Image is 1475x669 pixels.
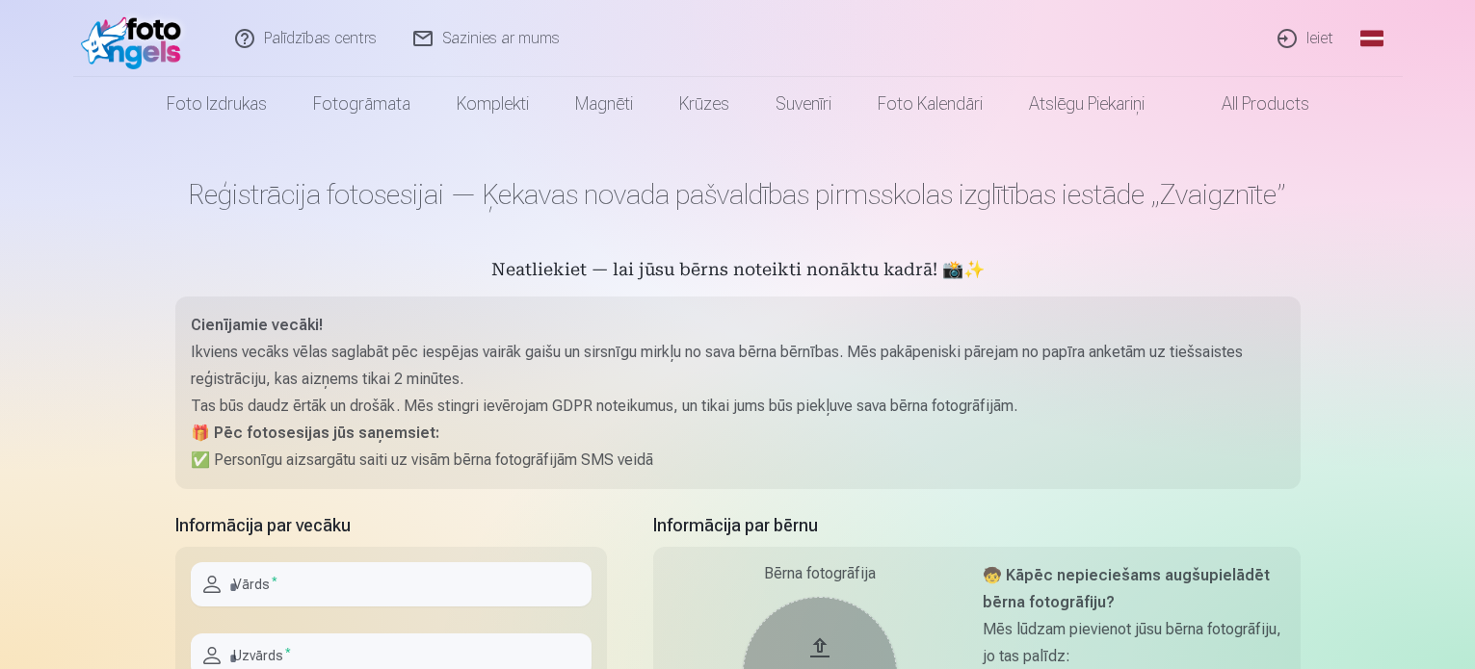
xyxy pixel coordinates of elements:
a: Foto kalendāri [855,77,1006,131]
h5: Neatliekiet — lai jūsu bērns noteikti nonāktu kadrā! 📸✨ [175,258,1301,285]
a: All products [1168,77,1332,131]
strong: 🎁 Pēc fotosesijas jūs saņemsiet: [191,424,439,442]
a: Komplekti [434,77,552,131]
h5: Informācija par bērnu [653,512,1301,539]
p: Tas būs daudz ērtāk un drošāk. Mēs stingri ievērojam GDPR noteikumus, un tikai jums būs piekļuve ... [191,393,1285,420]
a: Magnēti [552,77,656,131]
h1: Reģistrācija fotosesijai — Ķekavas novada pašvaldības pirmsskolas izglītības iestāde „Zvaigznīte” [175,177,1301,212]
a: Foto izdrukas [144,77,290,131]
img: /fa1 [81,8,192,69]
div: Bērna fotogrāfija [669,562,971,585]
a: Suvenīri [752,77,855,131]
h5: Informācija par vecāku [175,512,607,539]
a: Atslēgu piekariņi [1006,77,1168,131]
p: Ikviens vecāks vēlas saglabāt pēc iespējas vairāk gaišu un sirsnīgu mirkļu no sava bērna bērnības... [191,339,1285,393]
a: Krūzes [656,77,752,131]
a: Fotogrāmata [290,77,434,131]
strong: 🧒 Kāpēc nepieciešams augšupielādēt bērna fotogrāfiju? [983,566,1270,611]
strong: Cienījamie vecāki! [191,316,323,334]
p: ✅ Personīgu aizsargātu saiti uz visām bērna fotogrāfijām SMS veidā [191,447,1285,474]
